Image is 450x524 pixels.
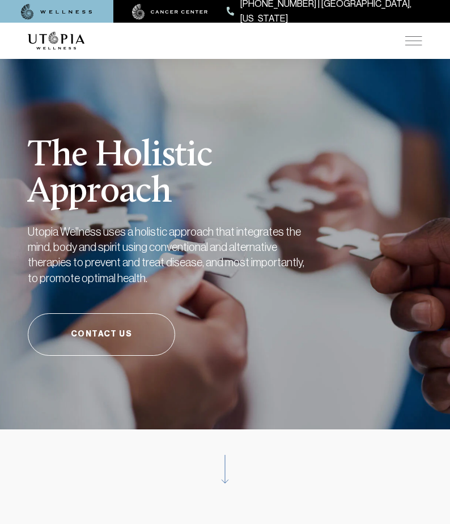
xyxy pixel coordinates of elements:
a: Contact Us [28,313,175,356]
img: cancer center [132,4,208,20]
img: icon-hamburger [405,36,422,45]
h1: The Holistic Approach [28,110,362,211]
img: logo [28,32,84,50]
h2: Utopia Wellness uses a holistic approach that integrates the mind, body and spirit using conventi... [28,224,311,286]
img: wellness [21,4,92,20]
